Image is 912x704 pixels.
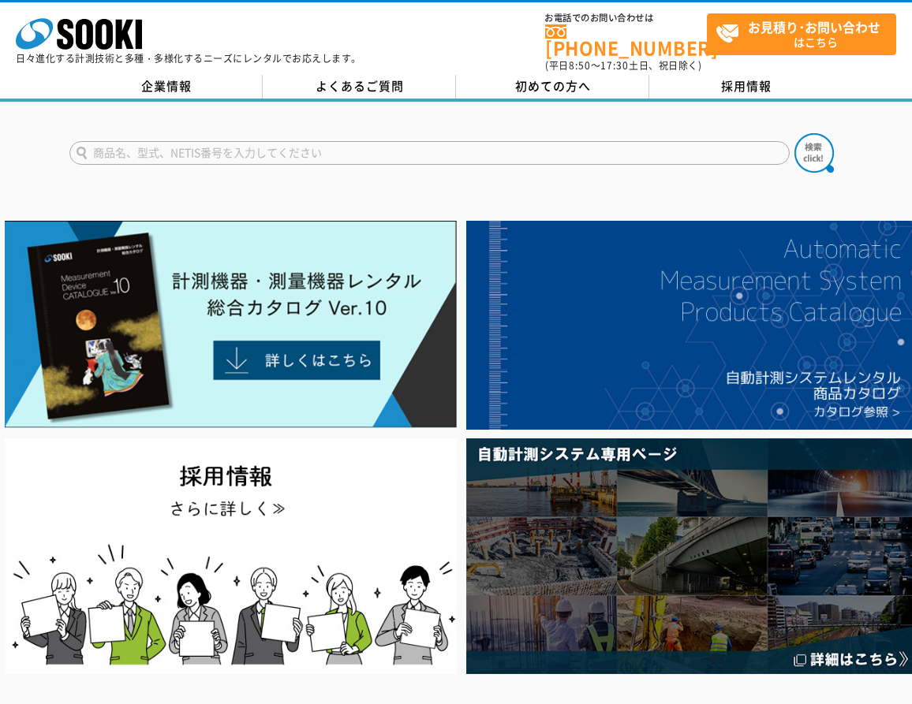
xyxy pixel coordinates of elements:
[5,221,457,428] img: Catalog Ver10
[600,58,629,73] span: 17:30
[16,54,361,63] p: 日々進化する計測技術と多種・多様化するニーズにレンタルでお応えします。
[545,13,707,23] span: お電話でのお問い合わせは
[748,17,880,36] strong: お見積り･お問い合わせ
[69,141,790,165] input: 商品名、型式、NETIS番号を入力してください
[569,58,591,73] span: 8:50
[456,75,649,99] a: 初めての方へ
[515,77,591,95] span: 初めての方へ
[707,13,896,55] a: お見積り･お問い合わせはこちら
[263,75,456,99] a: よくあるご質問
[69,75,263,99] a: 企業情報
[545,58,701,73] span: (平日 ～ 土日、祝日除く)
[5,438,457,673] img: SOOKI recruit
[649,75,843,99] a: 採用情報
[716,14,895,54] span: はこちら
[545,24,707,57] a: [PHONE_NUMBER]
[794,133,834,173] img: btn_search.png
